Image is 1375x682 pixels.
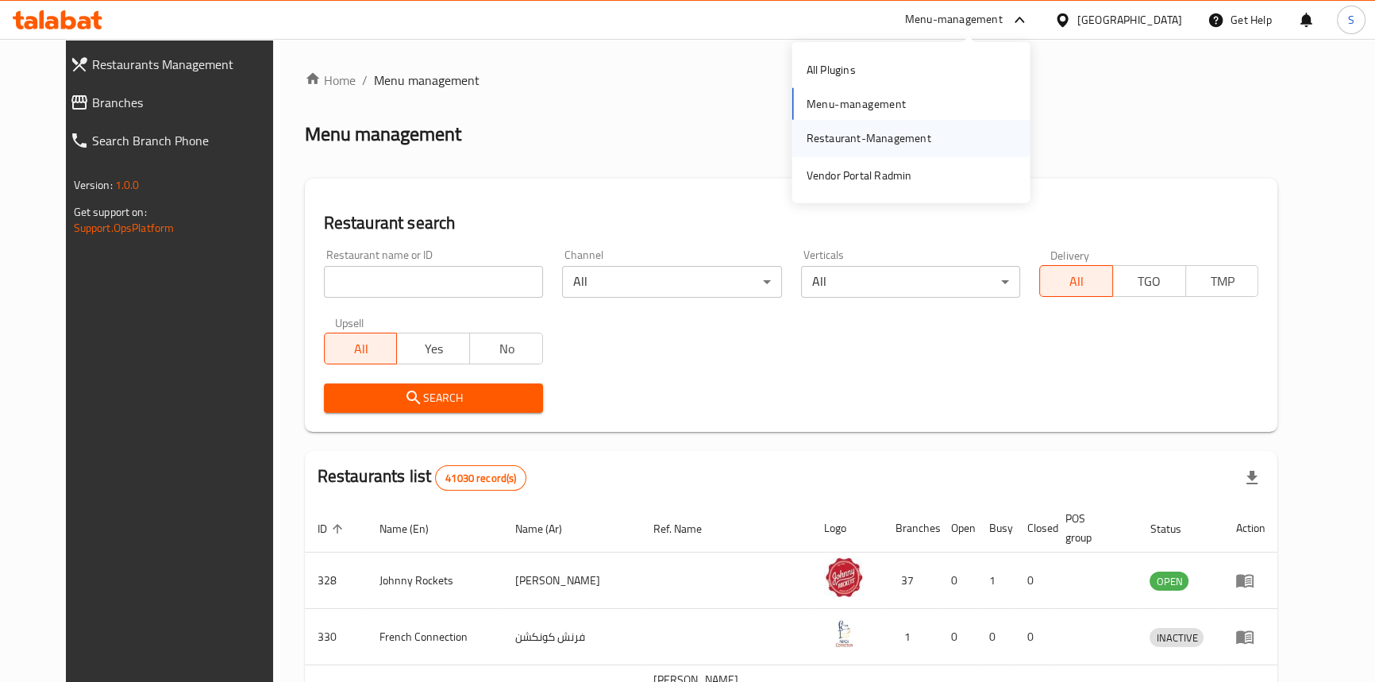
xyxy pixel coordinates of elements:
span: OPEN [1150,572,1188,591]
span: Search [337,388,530,408]
div: Vendor Portal Radmin [806,167,911,184]
a: Home [305,71,356,90]
div: Restaurant-Management [806,129,930,147]
span: Status [1150,519,1201,538]
td: 1 [883,609,938,665]
span: All [331,337,391,360]
img: French Connection [824,614,864,653]
button: Search [324,383,543,413]
input: Search for restaurant name or ID.. [324,266,543,298]
span: Name (Ar) [515,519,583,538]
td: فرنش كونكشن [503,609,641,665]
span: 41030 record(s) [436,471,526,486]
a: Restaurants Management [57,45,295,83]
a: Branches [57,83,295,121]
span: Menu management [374,71,480,90]
button: All [324,333,398,364]
div: Menu [1235,627,1265,646]
span: Name (En) [379,519,449,538]
span: Ref. Name [653,519,722,538]
nav: breadcrumb [305,71,1278,90]
label: Delivery [1050,249,1090,260]
span: TMP [1192,270,1253,293]
td: 0 [938,609,976,665]
span: Restaurants Management [92,55,283,74]
div: All [562,266,781,298]
span: TGO [1119,270,1180,293]
th: Action [1223,504,1277,553]
td: [PERSON_NAME] [503,553,641,609]
span: Version: [74,175,113,195]
td: 330 [305,609,367,665]
span: S [1348,11,1354,29]
div: Export file [1233,459,1271,497]
h2: Menu management [305,121,461,147]
div: All [801,266,1020,298]
th: Closed [1015,504,1053,553]
span: POS group [1065,509,1119,547]
span: All [1046,270,1107,293]
div: INACTIVE [1150,628,1204,647]
button: TMP [1185,265,1259,297]
span: Yes [403,337,464,360]
td: 0 [938,553,976,609]
button: Yes [396,333,470,364]
a: Support.OpsPlatform [74,218,175,238]
button: TGO [1112,265,1186,297]
div: Menu-management [905,10,1003,29]
h2: Restaurants list [318,464,527,491]
td: 0 [1015,609,1053,665]
span: ID [318,519,348,538]
span: INACTIVE [1150,629,1204,647]
img: Johnny Rockets [824,557,864,597]
li: / [362,71,368,90]
div: [GEOGRAPHIC_DATA] [1077,11,1182,29]
span: No [476,337,537,360]
span: Branches [92,93,283,112]
th: Open [938,504,976,553]
div: Menu [1235,571,1265,590]
td: 1 [976,553,1015,609]
td: Johnny Rockets [367,553,503,609]
span: Search Branch Phone [92,131,283,150]
label: Upsell [335,317,364,328]
div: Total records count [435,465,526,491]
h2: Restaurant search [324,211,1259,235]
td: 0 [1015,553,1053,609]
th: Branches [883,504,938,553]
span: 1.0.0 [115,175,140,195]
a: Search Branch Phone [57,121,295,160]
td: 0 [976,609,1015,665]
span: Get support on: [74,202,147,222]
td: 37 [883,553,938,609]
button: No [469,333,543,364]
div: All Plugins [806,61,855,79]
th: Busy [976,504,1015,553]
td: French Connection [367,609,503,665]
td: 328 [305,553,367,609]
th: Logo [811,504,883,553]
button: All [1039,265,1113,297]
